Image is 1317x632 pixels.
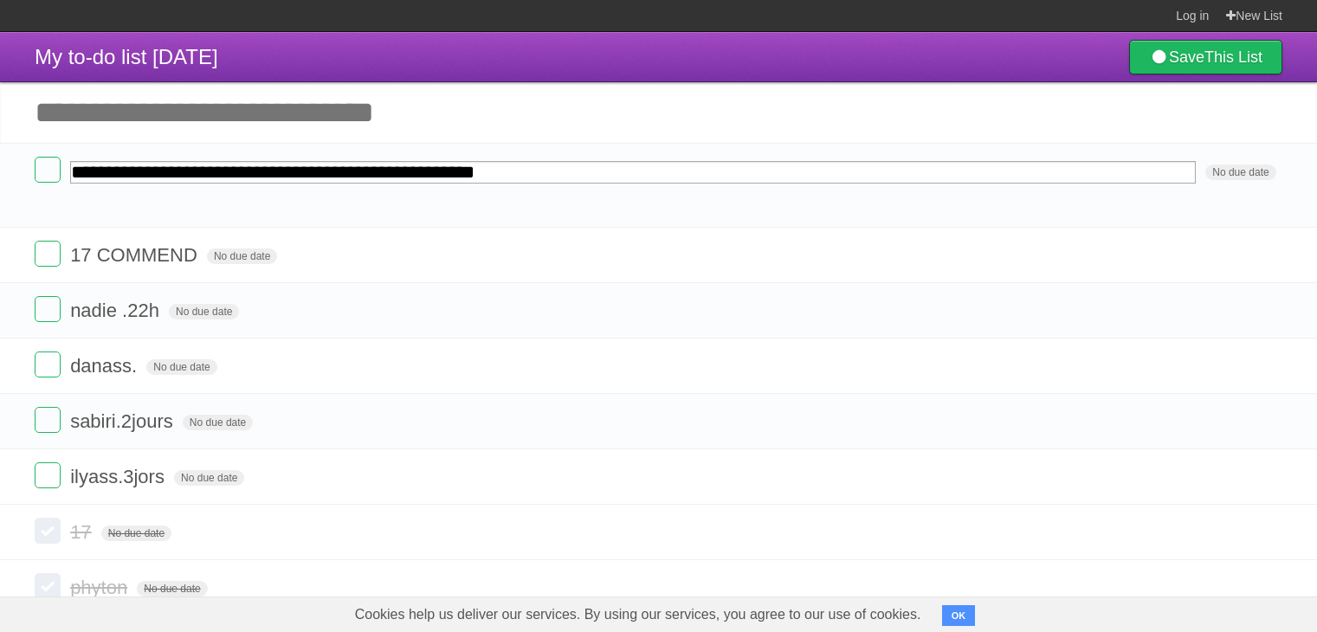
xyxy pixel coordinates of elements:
[183,415,253,430] span: No due date
[169,304,239,319] span: No due date
[1129,40,1282,74] a: SaveThis List
[35,296,61,322] label: Done
[207,248,277,264] span: No due date
[35,45,218,68] span: My to-do list [DATE]
[70,577,132,598] span: phyton
[70,300,164,321] span: nadie .22h
[174,470,244,486] span: No due date
[35,462,61,488] label: Done
[146,359,216,375] span: No due date
[70,521,95,543] span: 17
[35,573,61,599] label: Done
[35,407,61,433] label: Done
[70,466,169,487] span: ilyass.3jors
[70,410,178,432] span: sabiri.2jours
[101,526,171,541] span: No due date
[137,581,207,597] span: No due date
[35,518,61,544] label: Done
[70,355,141,377] span: danass.
[1205,164,1275,180] span: No due date
[35,157,61,183] label: Done
[1204,48,1262,66] b: This List
[35,241,61,267] label: Done
[942,605,976,626] button: OK
[70,244,202,266] span: 17 COMMEND
[338,597,939,632] span: Cookies help us deliver our services. By using our services, you agree to our use of cookies.
[35,351,61,377] label: Done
